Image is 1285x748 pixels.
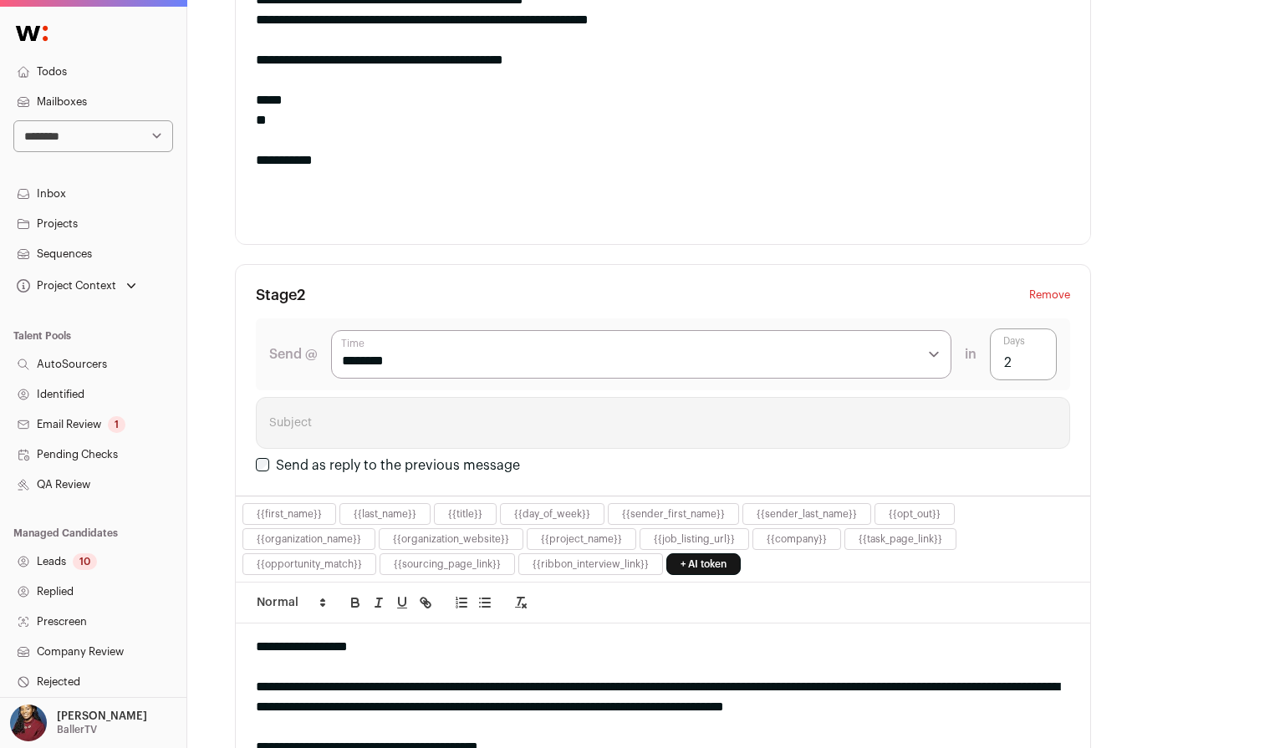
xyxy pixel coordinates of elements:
button: {{sender_first_name}} [622,507,725,521]
img: Wellfound [7,17,57,50]
button: {{day_of_week}} [514,507,590,521]
button: Remove [1029,285,1070,305]
div: 1 [108,416,125,433]
input: Subject [256,397,1070,449]
button: {{ribbon_interview_link}} [533,557,649,571]
button: {{first_name}} [257,507,322,521]
label: Send as reply to the previous message [276,459,520,472]
button: {{sender_last_name}} [757,507,857,521]
p: [PERSON_NAME] [57,710,147,723]
button: {{opt_out}} [889,507,941,521]
button: {{organization_name}} [257,532,361,546]
button: {{job_listing_url}} [654,532,735,546]
h3: Stage [256,285,305,305]
button: {{sourcing_page_link}} [394,557,501,571]
input: Days [990,328,1057,380]
span: in [965,344,976,364]
button: {{last_name}} [354,507,416,521]
button: {{organization_website}} [393,532,509,546]
button: {{project_name}} [541,532,622,546]
button: Open dropdown [13,274,140,298]
div: 10 [73,553,97,570]
button: {{title}} [448,507,482,521]
label: Send @ [269,344,318,364]
div: Project Context [13,279,116,293]
button: {{task_page_link}} [859,532,942,546]
p: BallerTV [57,723,97,736]
a: + AI token [666,553,741,575]
img: 10010497-medium_jpg [10,705,47,741]
span: 2 [297,287,305,303]
button: Open dropdown [7,705,150,741]
button: {{company}} [767,532,827,546]
button: {{opportunity_match}} [257,557,362,571]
